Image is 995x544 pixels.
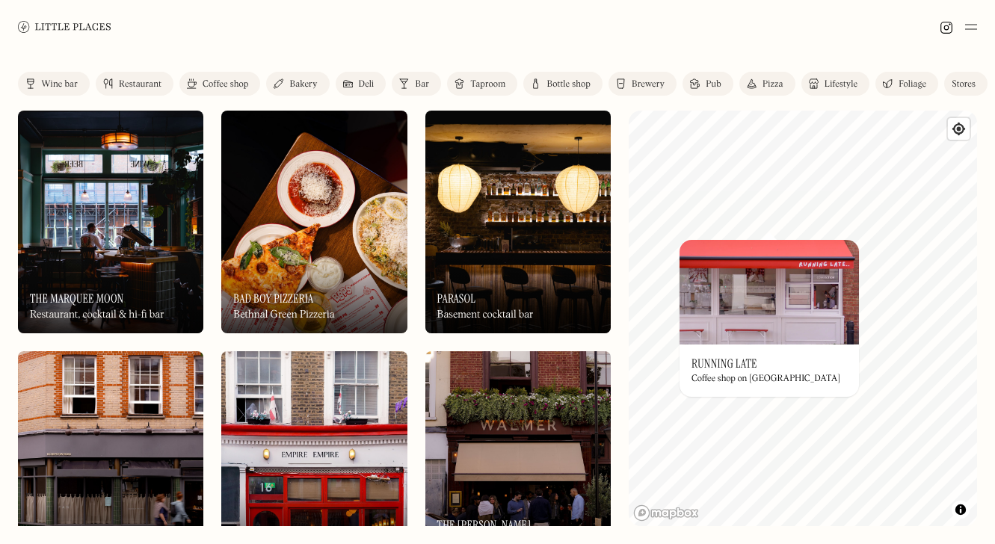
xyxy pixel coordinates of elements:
[680,240,859,344] img: Running Late
[221,111,407,333] img: Bad Boy Pizzeria
[18,111,203,333] a: The Marquee MoonThe Marquee MoonThe Marquee MoonRestaurant, cocktail & hi-fi bar
[546,80,591,89] div: Bottle shop
[706,80,721,89] div: Pub
[41,80,78,89] div: Wine bar
[415,80,429,89] div: Bar
[179,72,260,96] a: Coffee shop
[18,72,90,96] a: Wine bar
[801,72,869,96] a: Lifestyle
[691,374,840,384] div: Coffee shop on [GEOGRAPHIC_DATA]
[336,72,386,96] a: Deli
[523,72,603,96] a: Bottle shop
[18,111,203,333] img: The Marquee Moon
[437,291,476,306] h3: Parasol
[825,80,857,89] div: Lifestyle
[425,111,611,333] img: Parasol
[948,118,970,140] button: Find my location
[425,111,611,333] a: ParasolParasolParasolBasement cocktail bar
[30,291,123,306] h3: The Marquee Moon
[952,501,970,519] button: Toggle attribution
[691,356,757,371] h3: Running Late
[203,80,248,89] div: Coffee shop
[952,80,976,89] div: Stores
[447,72,517,96] a: Taproom
[875,72,938,96] a: Foliage
[763,80,783,89] div: Pizza
[944,72,988,96] a: Stores
[680,240,859,397] a: Running LateRunning LateRunning LateCoffee shop on [GEOGRAPHIC_DATA]
[739,72,795,96] a: Pizza
[119,80,161,89] div: Restaurant
[96,72,173,96] a: Restaurant
[289,80,317,89] div: Bakery
[30,309,164,321] div: Restaurant, cocktail & hi-fi bar
[233,291,313,306] h3: Bad Boy Pizzeria
[629,111,977,526] canvas: Map
[899,80,926,89] div: Foliage
[392,72,441,96] a: Bar
[266,72,329,96] a: Bakery
[632,80,665,89] div: Brewery
[221,111,407,333] a: Bad Boy PizzeriaBad Boy PizzeriaBad Boy PizzeriaBethnal Green Pizzeria
[956,501,965,518] span: Toggle attribution
[437,309,534,321] div: Basement cocktail bar
[609,72,677,96] a: Brewery
[633,504,699,522] a: Mapbox homepage
[233,309,334,321] div: Bethnal Green Pizzeria
[470,80,505,89] div: Taproom
[359,80,375,89] div: Deli
[683,72,733,96] a: Pub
